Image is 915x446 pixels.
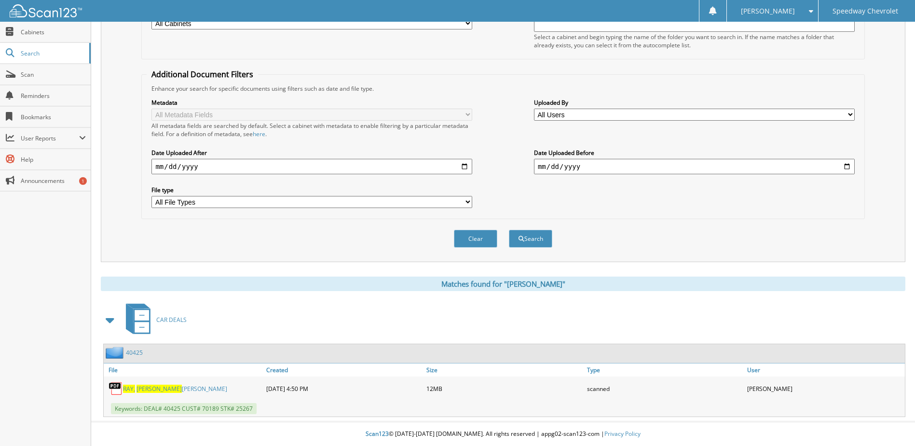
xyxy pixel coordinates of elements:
label: File type [151,186,472,194]
legend: Additional Document Filters [147,69,258,80]
span: Speedway Chevrolet [833,8,898,14]
button: Clear [454,230,497,248]
span: Help [21,155,86,164]
div: Select a cabinet and begin typing the name of the folder you want to search in. If the name match... [534,33,855,49]
span: [PERSON_NAME] [137,385,182,393]
input: end [534,159,855,174]
span: CAR DEALS [156,316,187,324]
span: Scan123 [366,430,389,438]
div: scanned [585,379,745,398]
label: Uploaded By [534,98,855,107]
span: [PERSON_NAME] [741,8,795,14]
input: start [151,159,472,174]
div: Enhance your search for specific documents using filters such as date and file type. [147,84,859,93]
a: Privacy Policy [604,430,641,438]
span: RAY, [123,385,135,393]
a: RAY, [PERSON_NAME][PERSON_NAME] [123,385,227,393]
div: All metadata fields are searched by default. Select a cabinet with metadata to enable filtering b... [151,122,472,138]
span: Reminders [21,92,86,100]
img: PDF.png [109,381,123,396]
div: 12MB [424,379,584,398]
button: Search [509,230,552,248]
span: Search [21,49,84,57]
a: here [253,130,265,138]
div: [DATE] 4:50 PM [264,379,424,398]
label: Date Uploaded After [151,149,472,157]
span: Bookmarks [21,113,86,121]
span: Keywords: DEAL# 40425 CUST# 70189 STK# 25267 [111,403,257,414]
span: Cabinets [21,28,86,36]
a: Type [585,363,745,376]
div: Matches found for "[PERSON_NAME]" [101,277,905,291]
span: Scan [21,70,86,79]
img: scan123-logo-white.svg [10,4,82,17]
a: User [745,363,905,376]
a: CAR DEALS [120,301,187,339]
a: Created [264,363,424,376]
div: [PERSON_NAME] [745,379,905,398]
label: Metadata [151,98,472,107]
a: 40425 [126,348,143,357]
span: User Reports [21,134,79,142]
iframe: Chat Widget [867,400,915,446]
a: File [104,363,264,376]
span: Announcements [21,177,86,185]
div: © [DATE]-[DATE] [DOMAIN_NAME]. All rights reserved | appg02-scan123-com | [91,422,915,446]
img: folder2.png [106,347,126,359]
a: Size [424,363,584,376]
label: Date Uploaded Before [534,149,855,157]
div: 1 [79,177,87,185]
